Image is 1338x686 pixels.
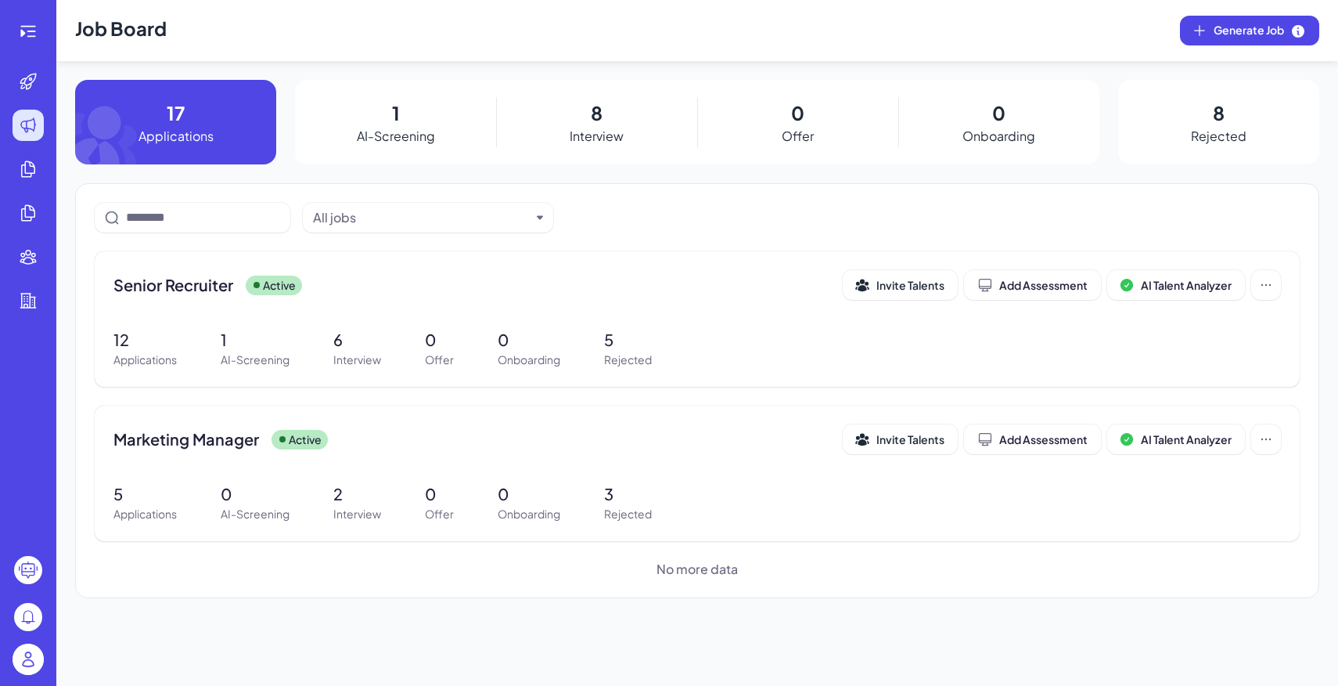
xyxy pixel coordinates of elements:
button: AI Talent Analyzer [1107,270,1245,300]
p: 6 [333,328,381,352]
p: Interview [570,127,624,146]
p: 12 [113,328,177,352]
p: Onboarding [962,127,1035,146]
span: AI Talent Analyzer [1141,278,1232,292]
p: Offer [425,506,454,522]
p: 0 [498,482,560,506]
p: Offer [425,352,454,368]
button: Generate Job [1180,16,1319,45]
div: Add Assessment [977,431,1088,447]
button: Add Assessment [964,424,1101,454]
p: 0 [992,99,1005,127]
p: Rejected [604,352,652,368]
p: 3 [604,482,652,506]
p: Interview [333,352,381,368]
button: Invite Talents [843,424,958,454]
button: Invite Talents [843,270,958,300]
p: Active [289,431,322,448]
p: 5 [604,328,652,352]
button: Add Assessment [964,270,1101,300]
p: Rejected [604,506,652,522]
span: Invite Talents [876,432,944,446]
p: Interview [333,506,381,522]
span: Generate Job [1214,22,1306,39]
img: user_logo.png [13,644,44,675]
p: Active [263,277,296,294]
p: 17 [167,99,185,127]
span: AI Talent Analyzer [1141,432,1232,446]
button: AI Talent Analyzer [1107,424,1245,454]
p: 0 [498,328,560,352]
p: Applications [138,127,214,146]
p: Onboarding [498,506,560,522]
div: Add Assessment [977,277,1088,293]
p: 8 [1213,99,1225,127]
span: Marketing Manager [113,428,259,450]
p: Applications [113,352,177,368]
p: Applications [113,506,177,522]
p: 0 [425,328,454,352]
div: All jobs [313,208,356,227]
p: Offer [782,127,814,146]
p: AI-Screening [221,352,290,368]
p: AI-Screening [357,127,435,146]
p: 1 [221,328,290,352]
p: 2 [333,482,381,506]
p: 0 [425,482,454,506]
p: AI-Screening [221,506,290,522]
p: Onboarding [498,352,560,368]
p: 8 [591,99,602,127]
p: 0 [221,482,290,506]
p: 1 [392,99,400,127]
p: 5 [113,482,177,506]
span: Invite Talents [876,278,944,292]
p: 0 [791,99,804,127]
span: Senior Recruiter [113,274,233,296]
button: All jobs [313,208,531,227]
span: No more data [656,560,738,579]
p: Rejected [1191,127,1246,146]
